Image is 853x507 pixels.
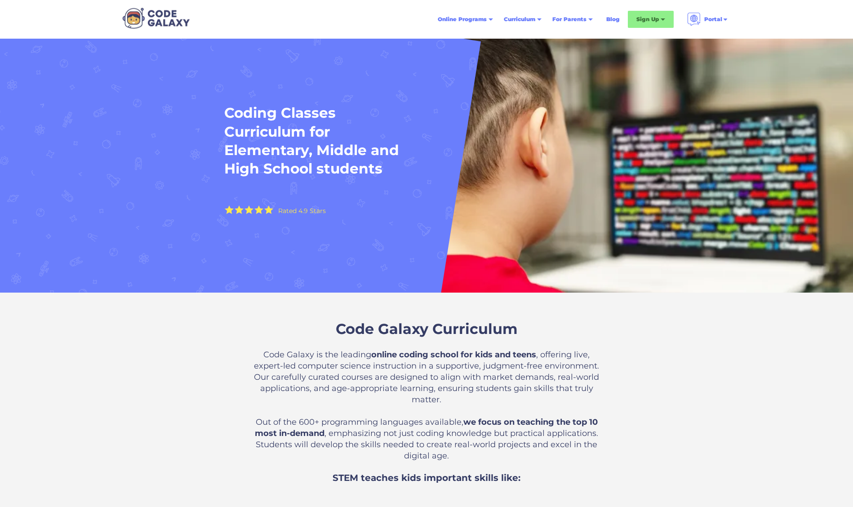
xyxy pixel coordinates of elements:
div: Curriculum [498,11,547,27]
div: Portal [704,15,722,24]
div: Curriculum [504,15,535,24]
img: Yellow Star - the Code Galaxy [264,205,273,214]
div: Sign Up [636,15,659,24]
img: Yellow Star - the Code Galaxy [235,205,244,214]
div: Sign Up [628,11,674,28]
h1: Coding Classes Curriculum for Elementary, Middle and High School students [224,104,404,178]
div: For Parents [552,15,586,24]
div: Portal [682,9,734,30]
div: Rated 4.9 Stars [278,208,326,214]
img: Yellow Star - the Code Galaxy [244,205,253,214]
span: STEM teaches kids important skills like: [333,472,520,483]
a: Blog [601,11,625,27]
img: Yellow Star - the Code Galaxy [225,205,234,214]
div: Online Programs [432,11,498,27]
strong: online coding school for kids and teens [371,350,536,360]
div: Online Programs [438,15,487,24]
img: Yellow Star - the Code Galaxy [254,205,263,214]
div: For Parents [547,11,598,27]
p: Code Galaxy is the leading , offering live, expert-led computer science instruction in a supporti... [253,349,600,462]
